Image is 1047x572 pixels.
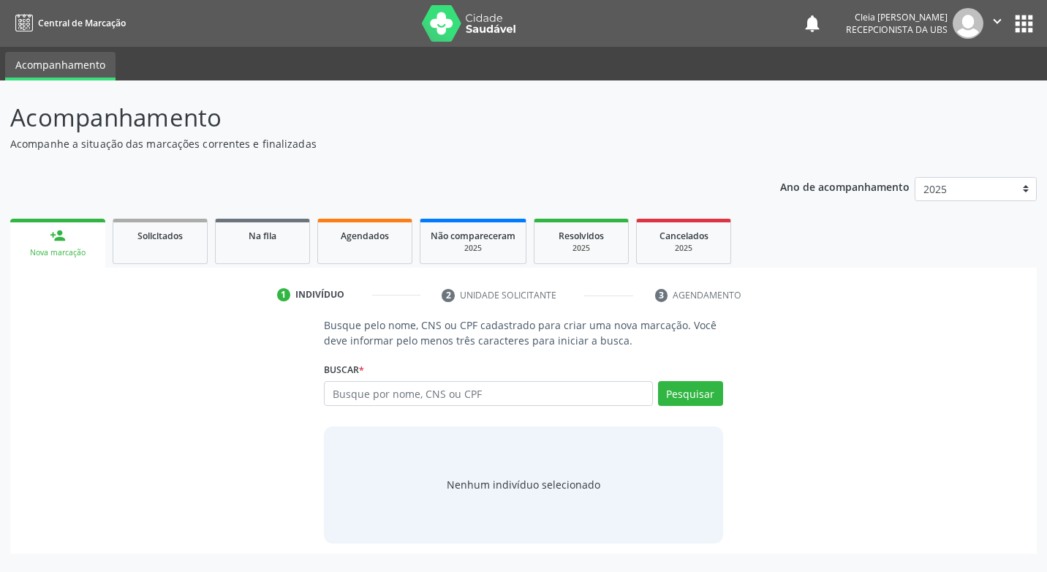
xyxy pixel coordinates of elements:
[20,247,95,258] div: Nova marcação
[324,381,652,406] input: Busque por nome, CNS ou CPF
[658,381,723,406] button: Pesquisar
[341,230,389,242] span: Agendados
[983,8,1011,39] button: 
[659,230,708,242] span: Cancelados
[545,243,618,254] div: 2025
[431,243,515,254] div: 2025
[5,52,116,80] a: Acompanhamento
[846,11,948,23] div: Cleia [PERSON_NAME]
[989,13,1005,29] i: 
[846,23,948,36] span: Recepcionista da UBS
[10,99,729,136] p: Acompanhamento
[647,243,720,254] div: 2025
[10,11,126,35] a: Central de Marcação
[50,227,66,244] div: person_add
[324,317,722,348] p: Busque pelo nome, CNS ou CPF cadastrado para criar uma nova marcação. Você deve informar pelo men...
[802,13,823,34] button: notifications
[137,230,183,242] span: Solicitados
[249,230,276,242] span: Na fila
[324,358,364,381] label: Buscar
[295,288,344,301] div: Indivíduo
[780,177,910,195] p: Ano de acompanhamento
[953,8,983,39] img: img
[1011,11,1037,37] button: apps
[447,477,600,492] div: Nenhum indivíduo selecionado
[559,230,604,242] span: Resolvidos
[431,230,515,242] span: Não compareceram
[277,288,290,301] div: 1
[38,17,126,29] span: Central de Marcação
[10,136,729,151] p: Acompanhe a situação das marcações correntes e finalizadas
